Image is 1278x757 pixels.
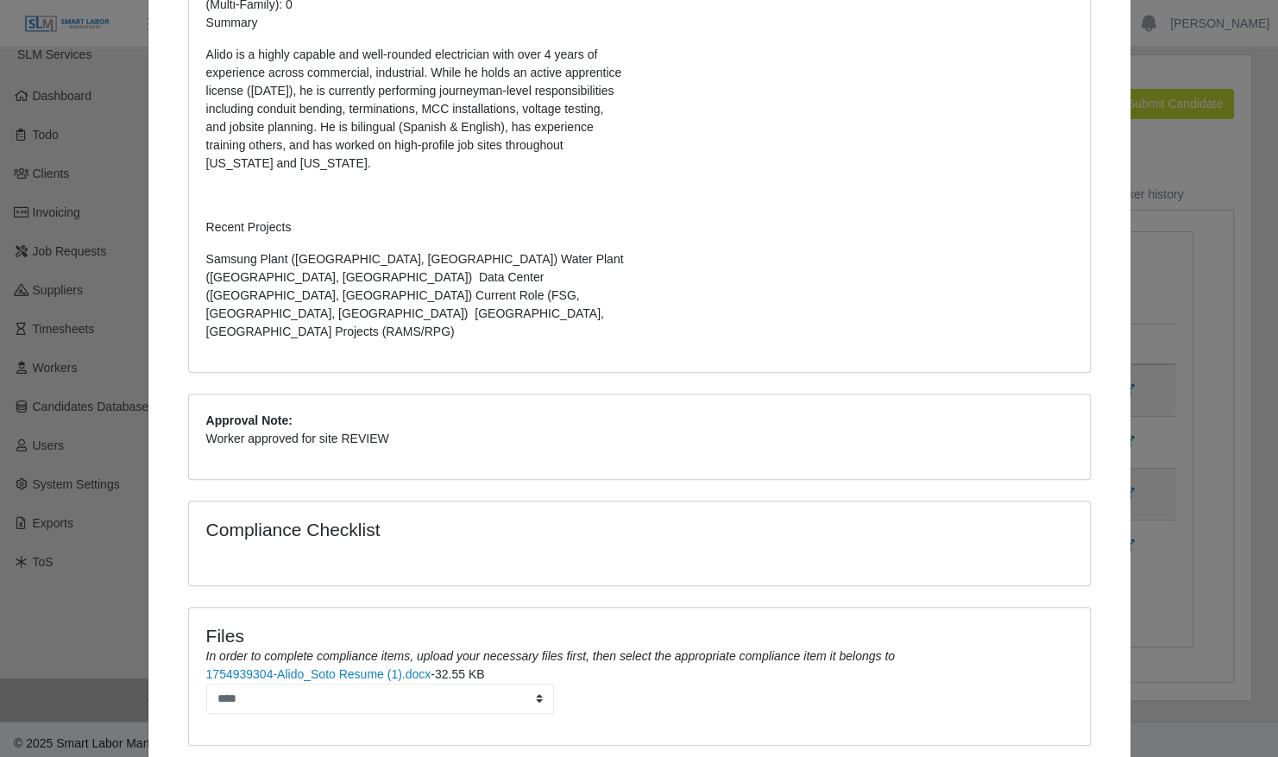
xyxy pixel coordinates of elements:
i: In order to complete compliance items, upload your necessary files first, then select the appropr... [206,649,895,663]
h4: Compliance Checklist [206,519,775,540]
li: - [206,666,1073,714]
span: 32.55 KB [435,667,485,681]
h4: Files [206,625,1073,647]
p: Worker approved for site REVIEW [206,430,1073,448]
a: 1754939304-Alido_Soto Resume (1).docx [206,667,431,681]
b: Approval Note: [206,413,293,427]
p: Recent Projects [206,218,626,237]
p: Alido is a highly capable and well-rounded electrician with over 4 years of experience across com... [206,46,626,173]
